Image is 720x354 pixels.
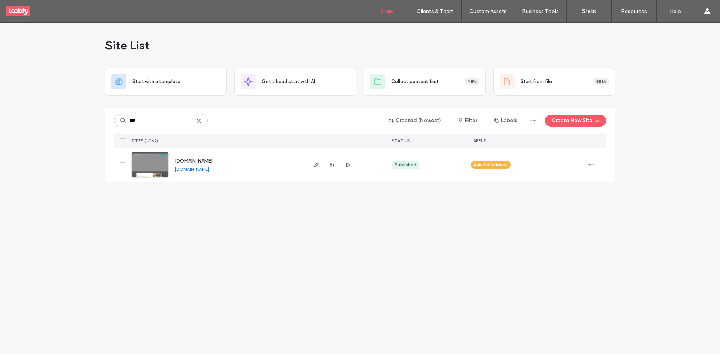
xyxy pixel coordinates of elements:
div: Start from fileBeta [493,68,615,96]
label: Resources [621,8,647,15]
div: Collect content firstNew [364,68,486,96]
div: New [465,78,479,85]
span: Ayuda [16,5,37,12]
button: Labels [487,115,524,127]
div: Dominio: [DOMAIN_NAME] [19,19,84,25]
img: logo_orange.svg [12,12,18,18]
span: Start with a template [132,78,180,85]
label: Custom Assets [469,8,507,15]
a: [DOMAIN_NAME] [175,166,209,172]
span: Collect content first [391,78,439,85]
button: Create New Site [545,115,606,127]
label: Clients & Team [417,8,454,15]
span: SITES (1/162) [131,138,158,143]
div: Dominio [40,44,57,49]
span: Get a head start with AI [262,78,315,85]
div: Palabras clave [90,44,118,49]
span: Site List [105,38,150,53]
span: STATUS [391,138,409,143]
span: Avia Soluciones [474,161,508,168]
label: Sites [380,8,393,15]
img: tab_keywords_by_traffic_grey.svg [82,43,88,49]
label: Help [670,8,681,15]
div: Published [394,161,416,168]
div: Start with a template [105,68,227,96]
button: Filter [451,115,484,127]
a: [DOMAIN_NAME] [175,158,213,164]
label: Stats [582,8,596,15]
div: v 4.0.25 [21,12,37,18]
img: website_grey.svg [12,19,18,25]
img: tab_domain_overview_orange.svg [31,43,37,49]
div: Get a head start with AI [234,68,356,96]
div: Beta [593,78,609,85]
span: Start from file [520,78,552,85]
label: Business Tools [522,8,559,15]
button: Created (Newest) [382,115,448,127]
span: LABELS [471,138,486,143]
